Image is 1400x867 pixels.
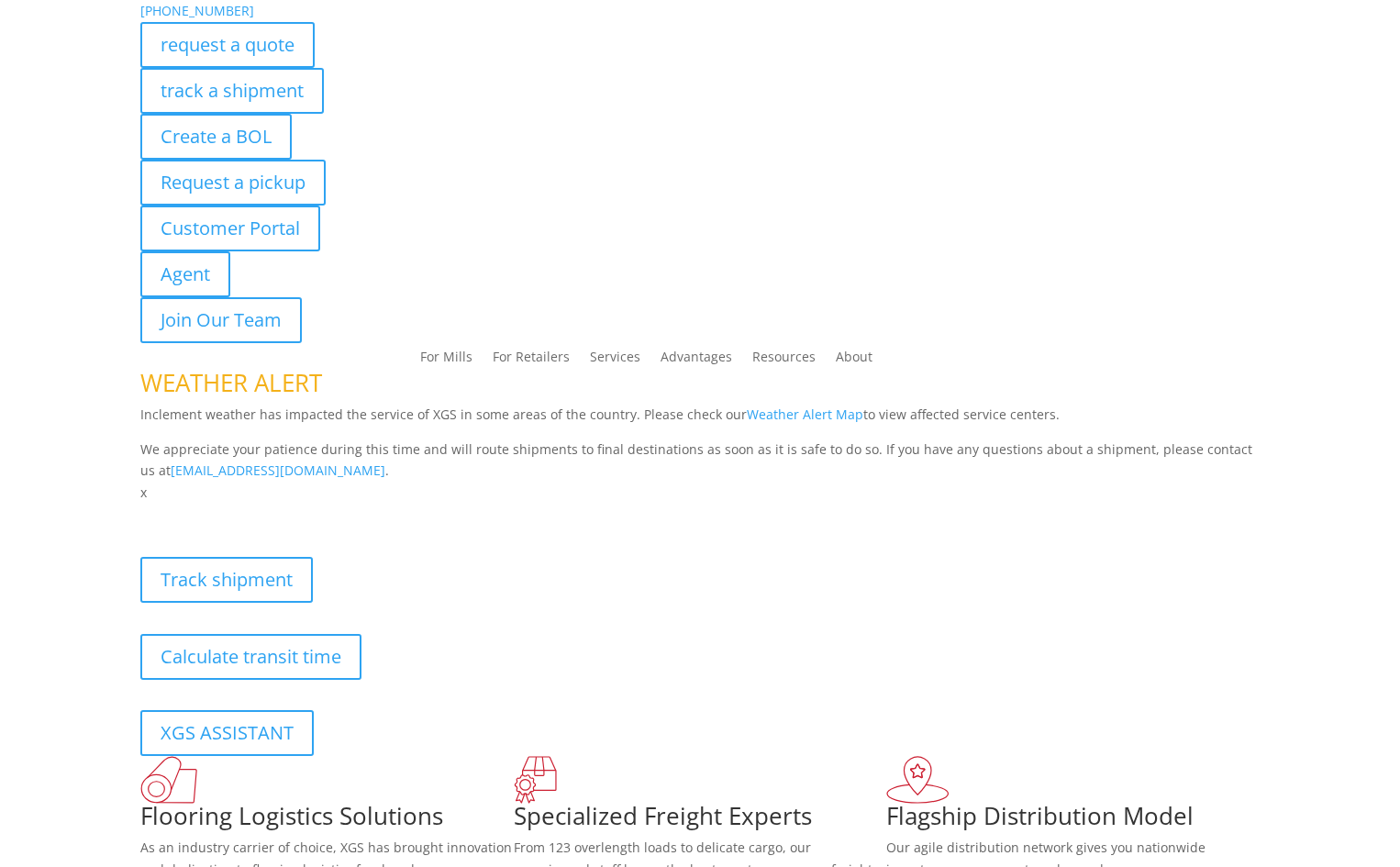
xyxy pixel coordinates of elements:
[140,251,230,297] a: Agent
[140,160,326,206] a: Request a pickup
[886,804,1260,837] h1: Flagship Distribution Model
[590,350,640,371] a: Services
[140,68,324,114] a: track a shipment
[140,22,315,68] a: request a quote
[140,366,322,399] span: WEATHER ALERT
[420,350,472,371] a: For Mills
[140,439,1261,483] p: We appreciate your patience during this time and will route shipments to final destinations as so...
[140,482,1261,504] p: x
[886,756,950,804] img: xgs-icon-flagship-distribution-model-red
[140,634,361,680] a: Calculate transit time
[171,461,385,479] a: [EMAIL_ADDRESS][DOMAIN_NAME]
[752,350,816,371] a: Resources
[140,804,514,837] h1: Flooring Logistics Solutions
[836,350,872,371] a: About
[747,406,863,423] a: Weather Alert Map
[514,804,887,837] h1: Specialized Freight Experts
[140,297,302,343] a: Join Our Team
[140,710,314,756] a: XGS ASSISTANT
[140,2,254,19] a: [PHONE_NUMBER]
[514,756,557,804] img: xgs-icon-focused-on-flooring-red
[661,350,732,371] a: Advantages
[140,756,197,804] img: xgs-icon-total-supply-chain-intelligence-red
[140,206,320,251] a: Customer Portal
[140,114,292,160] a: Create a BOL
[493,350,570,371] a: For Retailers
[140,506,550,524] b: Visibility, transparency, and control for your entire supply chain.
[140,404,1261,439] p: Inclement weather has impacted the service of XGS in some areas of the country. Please check our ...
[140,557,313,603] a: Track shipment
